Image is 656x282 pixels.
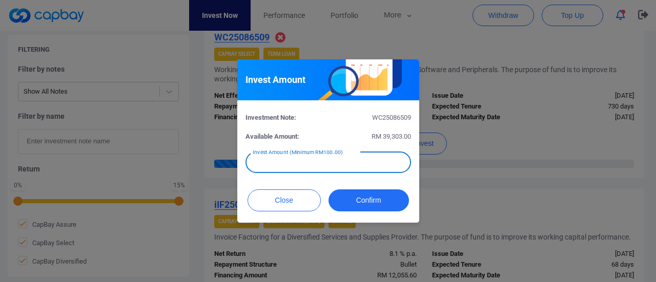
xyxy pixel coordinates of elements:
label: Invest Amount (Minimum RM100.00) [253,148,343,156]
div: Investment Note: [238,113,329,123]
button: Confirm [329,189,409,211]
button: Close [248,189,321,211]
div: Available Amount: [238,132,329,142]
h5: Invest Amount [245,74,305,86]
span: RM 39,303.00 [372,133,411,140]
div: WC25086509 [328,113,419,123]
